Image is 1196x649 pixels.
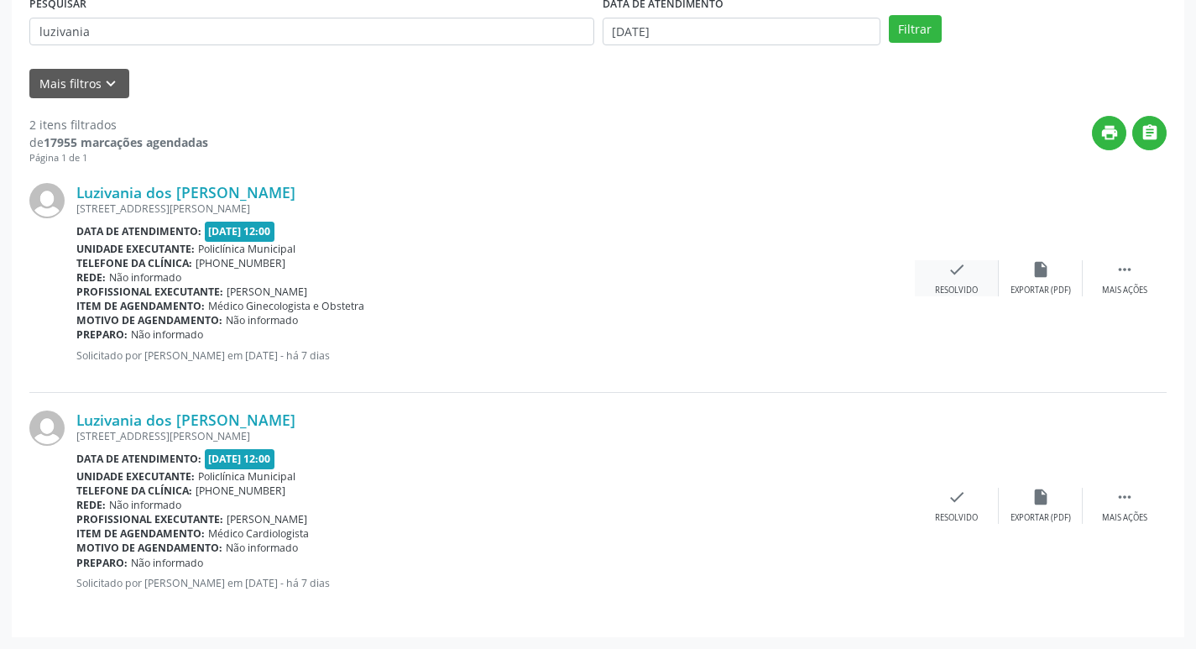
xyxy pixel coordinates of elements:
[29,411,65,446] img: img
[44,134,208,150] strong: 17955 marcações agendadas
[131,327,203,342] span: Não informado
[76,348,915,363] p: Solicitado por [PERSON_NAME] em [DATE] - há 7 dias
[29,18,594,46] input: Nome, CNS
[1102,512,1147,524] div: Mais ações
[109,498,181,512] span: Não informado
[76,469,195,484] b: Unidade executante:
[29,69,129,98] button: Mais filtroskeyboard_arrow_down
[76,202,915,216] div: [STREET_ADDRESS][PERSON_NAME]
[29,133,208,151] div: de
[205,449,275,468] span: [DATE] 12:00
[205,222,275,241] span: [DATE] 12:00
[1031,260,1050,279] i: insert_drive_file
[1092,116,1126,150] button: print
[1115,488,1134,506] i: 
[227,512,307,526] span: [PERSON_NAME]
[76,484,192,498] b: Telefone da clínica:
[76,498,106,512] b: Rede:
[76,313,222,327] b: Motivo de agendamento:
[196,256,285,270] span: [PHONE_NUMBER]
[1102,285,1147,296] div: Mais ações
[76,541,222,555] b: Motivo de agendamento:
[29,151,208,165] div: Página 1 de 1
[208,526,309,541] span: Médico Cardiologista
[76,512,223,526] b: Profissional executante:
[76,224,201,238] b: Data de atendimento:
[76,411,295,429] a: Luzivania dos [PERSON_NAME]
[76,429,915,443] div: [STREET_ADDRESS][PERSON_NAME]
[1031,488,1050,506] i: insert_drive_file
[76,576,915,590] p: Solicitado por [PERSON_NAME] em [DATE] - há 7 dias
[76,285,223,299] b: Profissional executante:
[198,242,295,256] span: Policlínica Municipal
[603,18,880,46] input: Selecione um intervalo
[29,183,65,218] img: img
[226,313,298,327] span: Não informado
[102,75,120,93] i: keyboard_arrow_down
[109,270,181,285] span: Não informado
[198,469,295,484] span: Policlínica Municipal
[76,526,205,541] b: Item de agendamento:
[1115,260,1134,279] i: 
[1100,123,1119,142] i: print
[1011,512,1071,524] div: Exportar (PDF)
[889,15,942,44] button: Filtrar
[948,488,966,506] i: check
[1141,123,1159,142] i: 
[196,484,285,498] span: [PHONE_NUMBER]
[29,116,208,133] div: 2 itens filtrados
[208,299,364,313] span: Médico Ginecologista e Obstetra
[226,541,298,555] span: Não informado
[131,556,203,570] span: Não informado
[935,285,978,296] div: Resolvido
[76,270,106,285] b: Rede:
[1132,116,1167,150] button: 
[227,285,307,299] span: [PERSON_NAME]
[948,260,966,279] i: check
[76,327,128,342] b: Preparo:
[935,512,978,524] div: Resolvido
[76,556,128,570] b: Preparo:
[1011,285,1071,296] div: Exportar (PDF)
[76,256,192,270] b: Telefone da clínica:
[76,452,201,466] b: Data de atendimento:
[76,242,195,256] b: Unidade executante:
[76,183,295,202] a: Luzivania dos [PERSON_NAME]
[76,299,205,313] b: Item de agendamento:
